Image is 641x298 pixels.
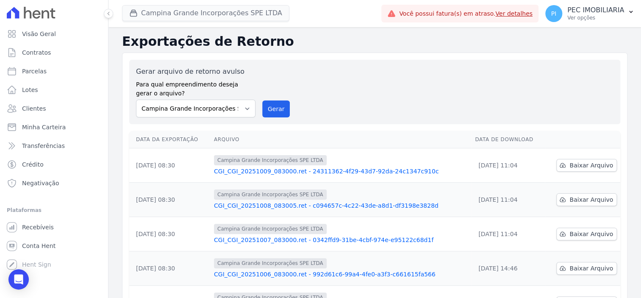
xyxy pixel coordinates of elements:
th: Data de Download [472,131,544,148]
td: [DATE] 08:30 [129,148,211,183]
a: Baixar Arquivo [556,193,617,206]
div: Plataformas [7,205,101,215]
a: Negativação [3,175,105,192]
a: CGI_CGI_20251006_083000.ret - 992d61c6-99a4-4fe0-a3f3-c661615fa566 [214,270,468,279]
td: [DATE] 14:46 [472,251,544,286]
span: Conta Hent [22,242,55,250]
button: Campina Grande Incorporações SPE LTDA [122,5,289,21]
span: Crédito [22,160,44,169]
td: [DATE] 08:30 [129,217,211,251]
th: Arquivo [211,131,472,148]
a: CGI_CGI_20251009_083000.ret - 24311362-4f29-43d7-92da-24c1347c910c [214,167,468,175]
span: Lotes [22,86,38,94]
span: Minha Carteira [22,123,66,131]
span: Transferências [22,142,65,150]
td: [DATE] 08:30 [129,251,211,286]
p: Ver opções [567,14,624,21]
a: Ver detalhes [495,10,533,17]
p: PEC IMOBILIARIA [567,6,624,14]
a: Minha Carteira [3,119,105,136]
a: Baixar Arquivo [556,159,617,172]
td: [DATE] 11:04 [472,183,544,217]
a: Contratos [3,44,105,61]
a: Baixar Arquivo [556,262,617,275]
span: Baixar Arquivo [569,161,613,170]
span: Campina Grande Incorporações SPE LTDA [214,258,327,268]
span: Campina Grande Incorporações SPE LTDA [214,189,327,200]
span: Negativação [22,179,59,187]
th: Data da Exportação [129,131,211,148]
a: Lotes [3,81,105,98]
span: Campina Grande Incorporações SPE LTDA [214,224,327,234]
h2: Exportações de Retorno [122,34,627,49]
span: Baixar Arquivo [569,195,613,204]
td: [DATE] 08:30 [129,183,211,217]
span: Recebíveis [22,223,54,231]
a: Parcelas [3,63,105,80]
a: CGI_CGI_20251007_083000.ret - 0342ffd9-31be-4cbf-974e-e95122c68d1f [214,236,468,244]
div: Open Intercom Messenger [8,269,29,290]
a: Visão Geral [3,25,105,42]
span: Contratos [22,48,51,57]
span: Clientes [22,104,46,113]
td: [DATE] 11:04 [472,148,544,183]
label: Gerar arquivo de retorno avulso [136,67,255,77]
a: Recebíveis [3,219,105,236]
td: [DATE] 11:04 [472,217,544,251]
button: Gerar [262,100,290,117]
span: Visão Geral [22,30,56,38]
a: Conta Hent [3,237,105,254]
span: Baixar Arquivo [569,264,613,273]
span: Baixar Arquivo [569,230,613,238]
span: Parcelas [22,67,47,75]
a: Transferências [3,137,105,154]
a: Crédito [3,156,105,173]
button: PI PEC IMOBILIARIA Ver opções [538,2,641,25]
a: CGI_CGI_20251008_083005.ret - c094657c-4c22-43de-a8d1-df3198e3828d [214,201,468,210]
span: Campina Grande Incorporações SPE LTDA [214,155,327,165]
span: PI [551,11,557,17]
span: Você possui fatura(s) em atraso. [399,9,533,18]
a: Baixar Arquivo [556,228,617,240]
a: Clientes [3,100,105,117]
label: Para qual empreendimento deseja gerar o arquivo? [136,77,255,98]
